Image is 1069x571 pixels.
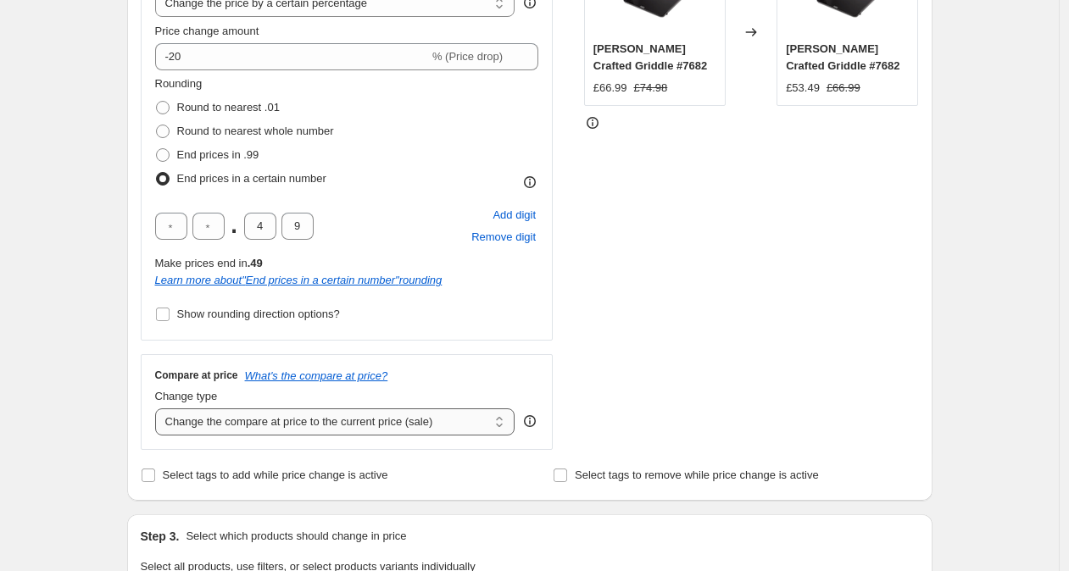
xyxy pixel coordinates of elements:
[177,172,326,185] span: End prices in a certain number
[786,42,899,72] span: [PERSON_NAME] Crafted Griddle #7682
[141,528,180,545] h2: Step 3.
[493,207,536,224] span: Add digit
[155,257,263,269] span: Make prices end in
[245,369,388,382] button: What's the compare at price?
[469,226,538,248] button: Remove placeholder
[490,204,538,226] button: Add placeholder
[186,528,406,545] p: Select which products should change in price
[177,125,334,137] span: Round to nearest whole number
[155,43,429,70] input: -15
[521,413,538,430] div: help
[155,213,187,240] input: ﹡
[177,101,280,114] span: Round to nearest .01
[244,213,276,240] input: ﹡
[163,468,388,481] span: Select tags to add while price change is active
[155,77,203,90] span: Rounding
[177,148,259,161] span: End prices in .99
[192,213,225,240] input: ﹡
[281,213,314,240] input: ﹡
[155,369,238,382] h3: Compare at price
[593,42,707,72] span: [PERSON_NAME] Crafted Griddle #7682
[593,80,627,97] div: £66.99
[786,80,820,97] div: £53.49
[634,80,668,97] strike: £74.98
[827,80,860,97] strike: £66.99
[248,257,263,269] b: .49
[575,468,819,481] span: Select tags to remove while price change is active
[177,308,340,320] span: Show rounding direction options?
[155,390,218,402] span: Change type
[155,25,259,37] span: Price change amount
[155,274,443,286] a: Learn more about"End prices in a certain number"rounding
[471,229,536,246] span: Remove digit
[432,50,503,63] span: % (Price drop)
[155,274,443,286] i: Learn more about " End prices in a certain number " rounding
[230,213,239,240] span: .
